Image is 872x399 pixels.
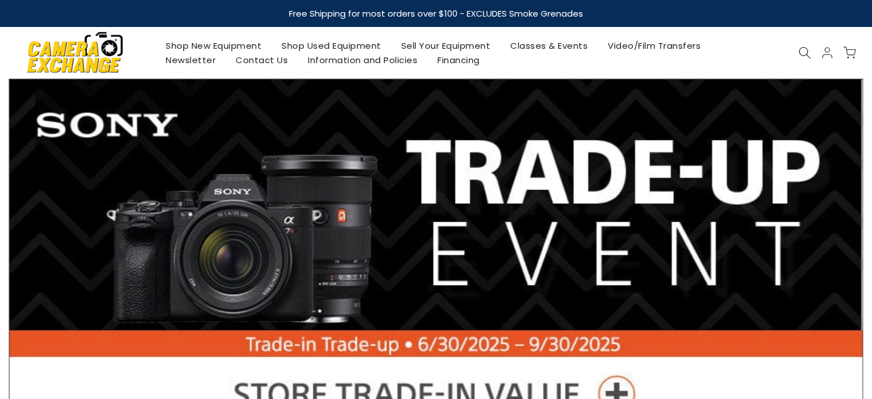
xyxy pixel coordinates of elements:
[298,53,428,67] a: Information and Policies
[272,38,392,53] a: Shop Used Equipment
[598,38,711,53] a: Video/Film Transfers
[289,7,583,20] strong: Free Shipping for most orders over $100 - EXCLUDES Smoke Grenades
[156,53,226,67] a: Newsletter
[391,38,500,53] a: Sell Your Equipment
[156,38,272,53] a: Shop New Equipment
[500,38,598,53] a: Classes & Events
[428,53,490,67] a: Financing
[226,53,298,67] a: Contact Us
